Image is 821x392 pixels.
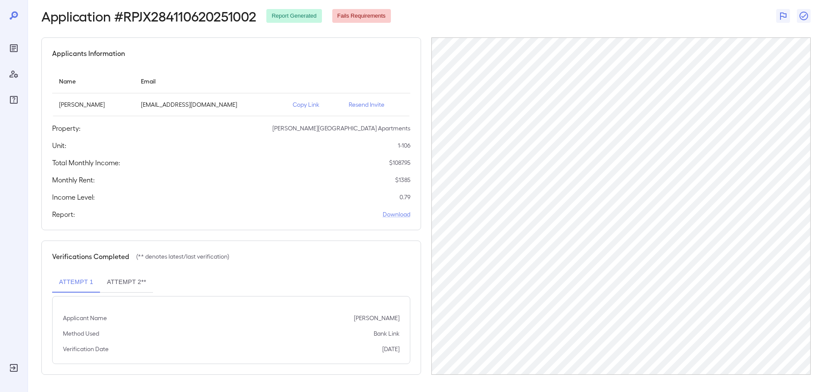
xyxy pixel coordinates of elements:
button: Flag Report [776,9,790,23]
div: Log Out [7,361,21,375]
th: Email [134,69,286,93]
div: FAQ [7,93,21,107]
th: Name [52,69,134,93]
span: Fails Requirements [332,12,391,20]
p: [PERSON_NAME] [354,314,400,322]
h5: Income Level: [52,192,95,202]
div: Manage Users [7,67,21,81]
span: Report Generated [266,12,322,20]
p: 0.79 [400,193,410,201]
p: Resend Invite [349,100,403,109]
p: Method Used [63,329,99,338]
button: Attempt 2** [100,272,153,293]
a: Download [383,210,410,219]
table: simple table [52,69,410,116]
h2: Application # RPJX284110620251002 [41,8,256,24]
p: (** denotes latest/last verification) [136,252,229,261]
h5: Applicants Information [52,48,125,59]
p: Applicant Name [63,314,107,322]
h5: Property: [52,123,81,133]
h5: Verifications Completed [52,251,129,262]
p: [PERSON_NAME] [59,100,127,109]
p: Copy Link [293,100,335,109]
p: [EMAIL_ADDRESS][DOMAIN_NAME] [141,100,279,109]
h5: Unit: [52,140,66,151]
p: [PERSON_NAME][GEOGRAPHIC_DATA] Apartments [272,124,410,133]
p: $ 1087.95 [389,158,410,167]
p: Bank Link [374,329,400,338]
p: 1-106 [398,141,410,150]
h5: Monthly Rent: [52,175,95,185]
button: Close Report [797,9,811,23]
p: [DATE] [382,345,400,353]
h5: Total Monthly Income: [52,157,120,168]
p: $ 1385 [395,176,410,184]
h5: Report: [52,209,75,219]
button: Attempt 1 [52,272,100,293]
p: Verification Date [63,345,109,353]
div: Reports [7,41,21,55]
